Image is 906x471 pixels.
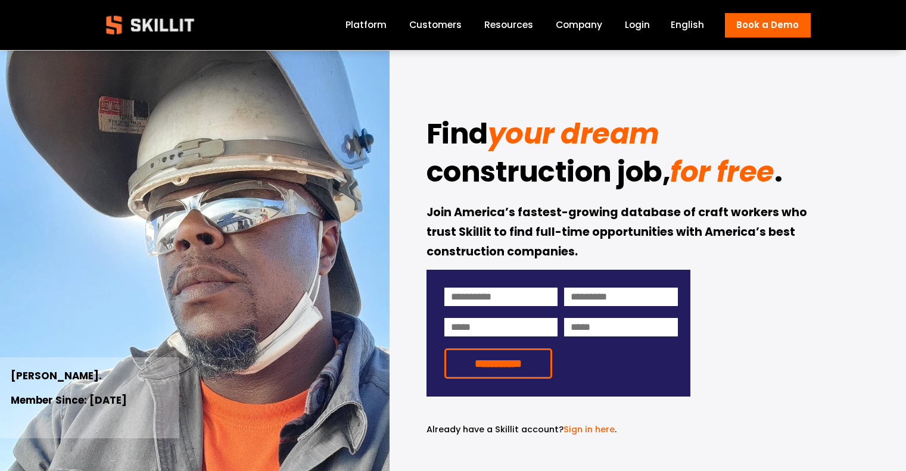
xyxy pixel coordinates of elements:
[426,204,810,262] strong: Join America’s fastest-growing database of craft workers who trust Skillit to find full-time oppo...
[670,152,774,192] em: for free
[11,392,127,410] strong: Member Since: [DATE]
[426,150,671,199] strong: construction job,
[625,17,650,33] a: Login
[345,17,387,33] a: Platform
[725,13,810,38] a: Book a Demo
[556,17,602,33] a: Company
[671,18,704,32] span: English
[774,150,783,199] strong: .
[426,423,563,435] span: Already have a Skillit account?
[488,114,659,154] em: your dream
[563,423,615,435] a: Sign in here
[484,18,533,32] span: Resources
[426,423,690,436] p: .
[409,17,462,33] a: Customers
[426,112,488,161] strong: Find
[96,7,204,43] img: Skillit
[11,368,102,385] strong: [PERSON_NAME].
[484,17,533,33] a: folder dropdown
[671,17,704,33] div: language picker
